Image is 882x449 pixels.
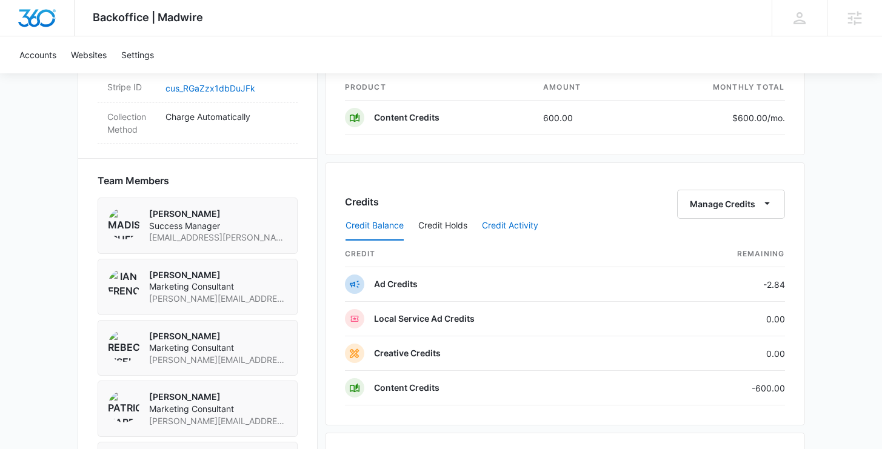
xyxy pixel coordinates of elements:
[346,211,404,241] button: Credit Balance
[374,347,441,359] p: Creative Credits
[533,101,637,135] td: 600.00
[533,75,637,101] th: amount
[482,211,538,241] button: Credit Activity
[345,75,534,101] th: product
[767,113,785,123] span: /mo.
[98,73,298,103] div: Stripe IDcus_RGaZzx1dbDuJFk
[374,278,418,290] p: Ad Credits
[108,330,139,362] img: Rebecca Eisele
[149,403,287,415] span: Marketing Consultant
[98,103,298,144] div: Collection MethodCharge Automatically
[34,19,59,29] div: v 4.0.25
[656,302,785,336] td: 0.00
[93,11,203,24] span: Backoffice | Madwire
[108,269,139,301] img: Ian French
[32,32,133,41] div: Domain: [DOMAIN_NAME]
[149,330,287,342] p: [PERSON_NAME]
[149,293,287,305] span: [PERSON_NAME][EMAIL_ADDRESS][DOMAIN_NAME]
[19,32,29,41] img: website_grey.svg
[418,211,467,241] button: Credit Holds
[374,313,475,325] p: Local Service Ad Credits
[656,371,785,405] td: -600.00
[108,391,139,422] img: Patrick Harral
[656,241,785,267] th: Remaining
[149,231,287,244] span: [EMAIL_ADDRESS][PERSON_NAME][DOMAIN_NAME]
[165,83,255,93] a: cus_RGaZzx1dbDuJFk
[114,36,161,73] a: Settings
[33,70,42,80] img: tab_domain_overview_orange.svg
[149,220,287,232] span: Success Manager
[656,336,785,371] td: 0.00
[677,190,785,219] button: Manage Credits
[121,70,130,80] img: tab_keywords_by_traffic_grey.svg
[108,208,139,239] img: Madison Ruff
[656,267,785,302] td: -2.84
[149,269,287,281] p: [PERSON_NAME]
[345,195,379,209] h3: Credits
[149,208,287,220] p: [PERSON_NAME]
[98,173,169,188] span: Team Members
[374,382,439,394] p: Content Credits
[12,36,64,73] a: Accounts
[149,415,287,427] span: [PERSON_NAME][EMAIL_ADDRESS][PERSON_NAME][DOMAIN_NAME]
[149,354,287,366] span: [PERSON_NAME][EMAIL_ADDRESS][PERSON_NAME][DOMAIN_NAME]
[637,75,785,101] th: monthly total
[64,36,114,73] a: Websites
[107,81,156,93] dt: Stripe ID
[345,241,656,267] th: credit
[149,281,287,293] span: Marketing Consultant
[374,111,439,124] p: Content Credits
[19,19,29,29] img: logo_orange.svg
[728,111,785,124] p: $600.00
[165,110,288,123] p: Charge Automatically
[134,72,204,79] div: Keywords by Traffic
[149,391,287,403] p: [PERSON_NAME]
[149,342,287,354] span: Marketing Consultant
[46,72,109,79] div: Domain Overview
[107,110,156,136] dt: Collection Method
